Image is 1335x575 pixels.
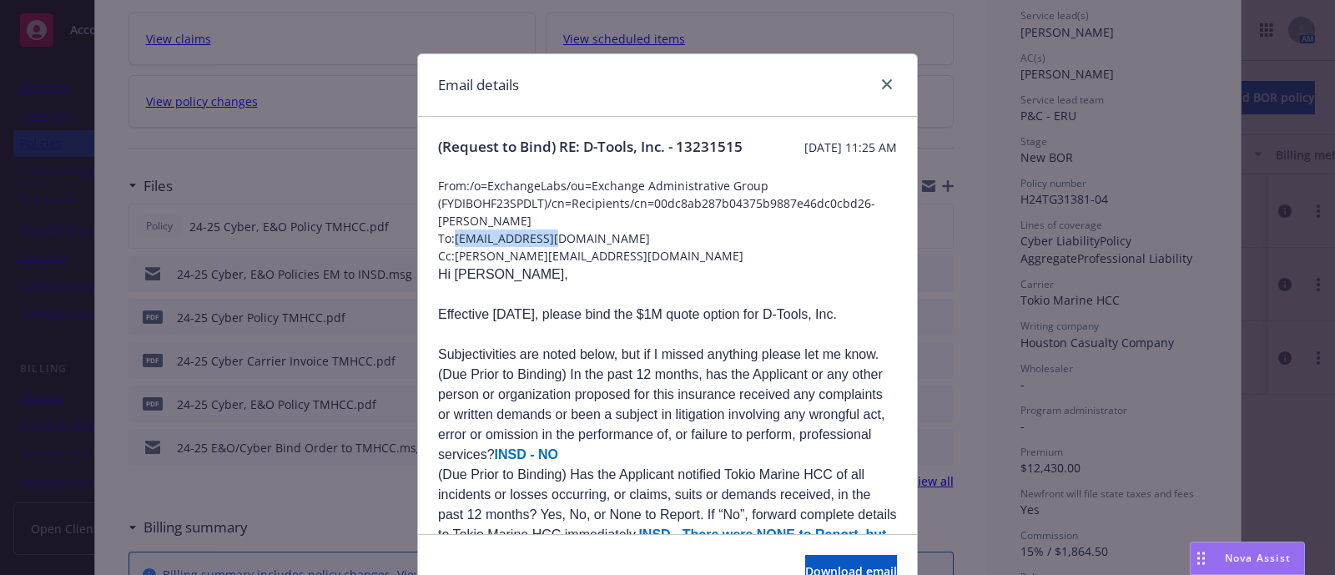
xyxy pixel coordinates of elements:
[438,347,879,361] span: Subjectivities are noted below, but if I missed anything please let me know.
[438,267,568,281] span: Hi [PERSON_NAME],
[438,177,897,229] span: From: /o=ExchangeLabs/ou=Exchange Administrative Group (FYDIBOHF23SPDLT)/cn=Recipients/cn=00dc8ab...
[438,307,837,321] span: Effective [DATE], please bind the $1M quote option for D-Tools, Inc.
[438,247,897,265] span: Cc: [PERSON_NAME][EMAIL_ADDRESS][DOMAIN_NAME]
[438,229,897,247] span: To: [EMAIL_ADDRESS][DOMAIN_NAME]
[438,367,884,462] span: (Due Prior to Binding) In the past 12 months, has the Applicant or any other person or organizati...
[1225,551,1291,565] span: Nova Assist
[1190,542,1305,575] button: Nova Assist
[495,447,558,462] span: INSD - NO
[438,467,897,562] span: (Due Prior to Binding) Has the Applicant notified Tokio Marine HCC of all incidents or losses occ...
[1191,542,1212,574] div: Drag to move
